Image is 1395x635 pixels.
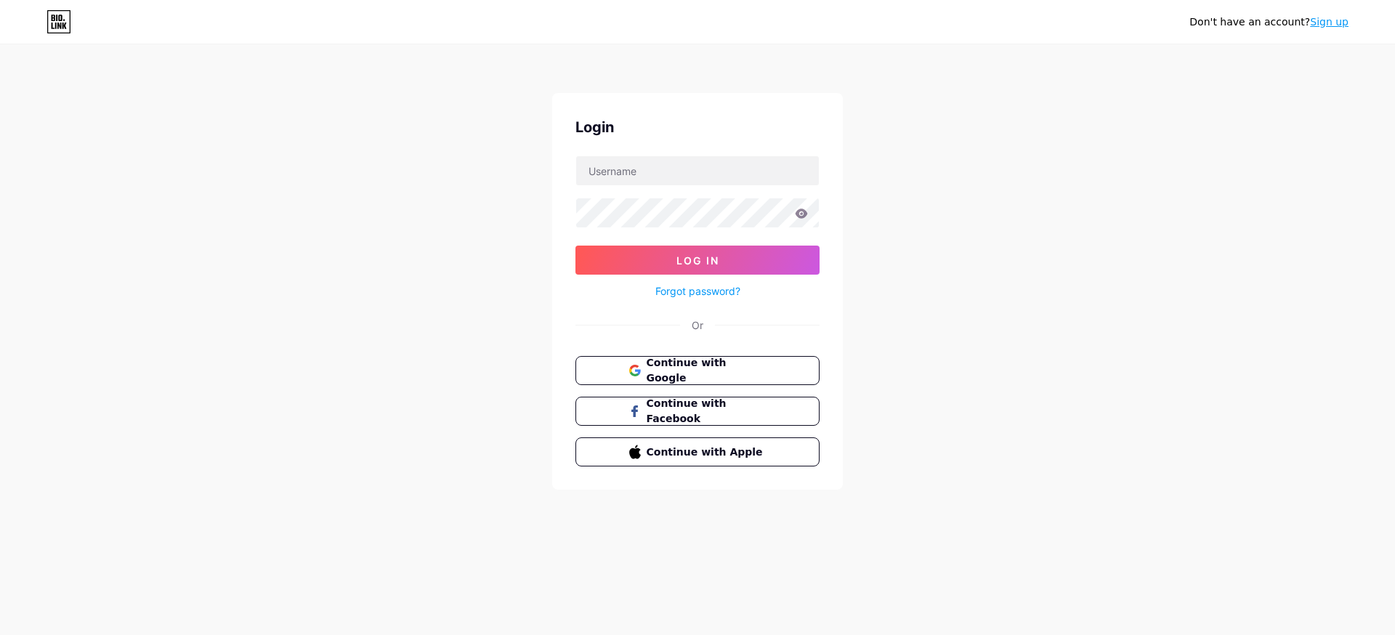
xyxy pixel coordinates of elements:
[575,437,820,466] button: Continue with Apple
[647,445,767,460] span: Continue with Apple
[1310,16,1348,28] a: Sign up
[692,317,703,333] div: Or
[1189,15,1348,30] div: Don't have an account?
[576,156,819,185] input: Username
[575,356,820,385] button: Continue with Google
[647,396,767,426] span: Continue with Facebook
[676,254,719,267] span: Log In
[655,283,740,299] a: Forgot password?
[575,116,820,138] div: Login
[575,397,820,426] button: Continue with Facebook
[647,355,767,386] span: Continue with Google
[575,246,820,275] button: Log In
